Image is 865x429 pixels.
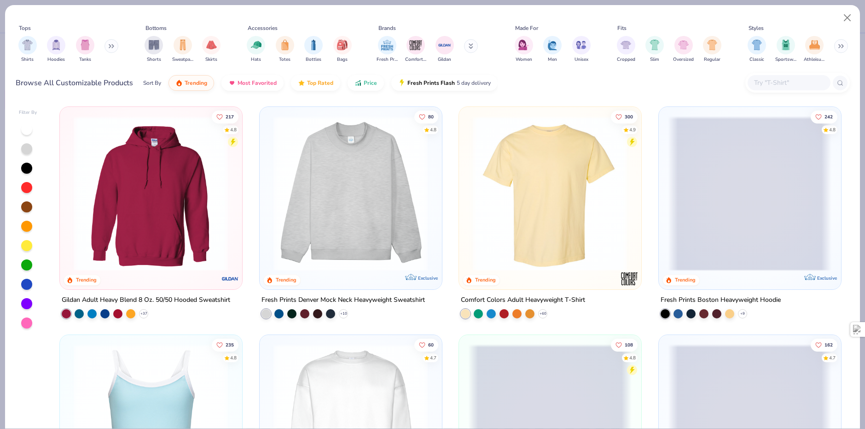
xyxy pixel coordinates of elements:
div: Gildan Adult Heavy Blend 8 Oz. 50/50 Hooded Sweatshirt [62,294,230,306]
button: filter button [202,36,221,63]
span: + 9 [740,311,745,316]
span: Unisex [575,56,588,63]
button: Like [212,338,238,351]
div: Fresh Prints Boston Heavyweight Hoodie [661,294,781,306]
img: Bags Image [337,40,347,50]
div: filter for Skirts [202,36,221,63]
div: filter for Sportswear [775,36,796,63]
div: filter for Comfort Colors [405,36,426,63]
div: 4.7 [829,354,836,361]
div: filter for Men [543,36,562,63]
img: a90f7c54-8796-4cb2-9d6e-4e9644cfe0fe [432,116,596,271]
span: Fresh Prints [377,56,398,63]
div: filter for Shirts [18,36,37,63]
button: Most Favorited [221,75,284,91]
button: Like [811,110,837,123]
div: 4.7 [430,354,436,361]
button: filter button [145,36,163,63]
button: filter button [377,36,398,63]
span: Men [548,56,557,63]
img: Skirts Image [206,40,217,50]
div: filter for Sweatpants [172,36,193,63]
div: 4.8 [430,126,436,133]
span: Trending [185,79,207,87]
div: Brands [378,24,396,32]
button: filter button [435,36,454,63]
img: flash.gif [398,79,406,87]
span: Regular [704,56,720,63]
div: filter for Shorts [145,36,163,63]
span: Top Rated [307,79,333,87]
div: 4.8 [230,126,237,133]
div: filter for Oversized [673,36,694,63]
div: filter for Cropped [617,36,635,63]
span: Gildan [438,56,451,63]
span: 235 [226,342,234,347]
img: Regular Image [707,40,718,50]
button: Fresh Prints Flash5 day delivery [391,75,498,91]
div: 4.8 [629,354,636,361]
span: Athleisure [804,56,825,63]
button: filter button [405,36,426,63]
div: filter for Tanks [76,36,94,63]
div: 4.9 [629,126,636,133]
span: Price [364,79,377,87]
img: Sportswear Image [781,40,791,50]
div: Comfort Colors Adult Heavyweight T-Shirt [461,294,585,306]
div: filter for Hats [247,36,265,63]
img: Sweatpants Image [178,40,188,50]
span: 242 [824,114,833,119]
img: Shorts Image [149,40,159,50]
button: filter button [543,36,562,63]
img: Bottles Image [308,40,319,50]
div: filter for Hoodies [47,36,65,63]
div: filter for Gildan [435,36,454,63]
img: Unisex Image [576,40,586,50]
button: filter button [645,36,664,63]
span: Shorts [147,56,161,63]
img: TopRated.gif [298,79,305,87]
img: Gildan logo [221,269,239,288]
button: filter button [572,36,591,63]
span: Fresh Prints Flash [407,79,455,87]
button: filter button [247,36,265,63]
span: 300 [625,114,633,119]
span: Hoodies [47,56,65,63]
div: Bottoms [145,24,167,32]
button: Like [414,110,438,123]
img: Cropped Image [621,40,631,50]
span: Tanks [79,56,91,63]
div: filter for Unisex [572,36,591,63]
button: filter button [172,36,193,63]
div: Tops [19,24,31,32]
div: Sort By [143,79,161,87]
img: Comfort Colors logo [620,269,639,288]
img: 029b8af0-80e6-406f-9fdc-fdf898547912 [468,116,632,271]
img: Oversized Image [678,40,689,50]
img: Tanks Image [80,40,90,50]
button: filter button [76,36,94,63]
div: Fits [617,24,627,32]
div: Made For [515,24,538,32]
button: filter button [276,36,294,63]
button: filter button [748,36,766,63]
img: Fresh Prints Image [380,38,394,52]
span: + 60 [540,311,546,316]
div: filter for Women [515,36,533,63]
button: filter button [775,36,796,63]
div: filter for Bags [333,36,352,63]
button: Like [212,110,238,123]
button: filter button [304,36,323,63]
button: filter button [703,36,721,63]
span: Skirts [205,56,217,63]
img: Hoodies Image [51,40,61,50]
span: 217 [226,114,234,119]
span: Women [516,56,532,63]
button: filter button [617,36,635,63]
span: Comfort Colors [405,56,426,63]
button: Trending [168,75,214,91]
img: Hats Image [251,40,261,50]
div: filter for Bottles [304,36,323,63]
span: Cropped [617,56,635,63]
div: filter for Regular [703,36,721,63]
